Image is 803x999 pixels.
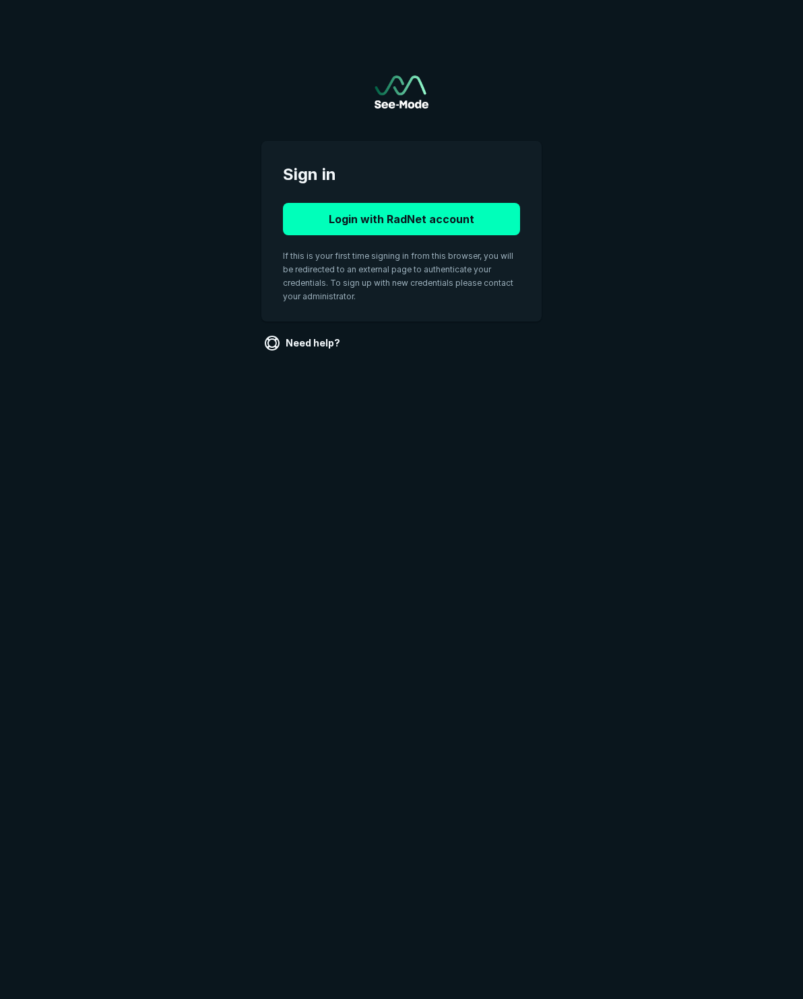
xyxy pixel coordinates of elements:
img: See-Mode Logo [375,75,428,109]
span: Sign in [283,162,520,187]
a: Go to sign in [375,75,428,109]
button: Login with RadNet account [283,203,520,235]
span: If this is your first time signing in from this browser, you will be redirected to an external pa... [283,251,513,301]
a: Need help? [261,332,346,354]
